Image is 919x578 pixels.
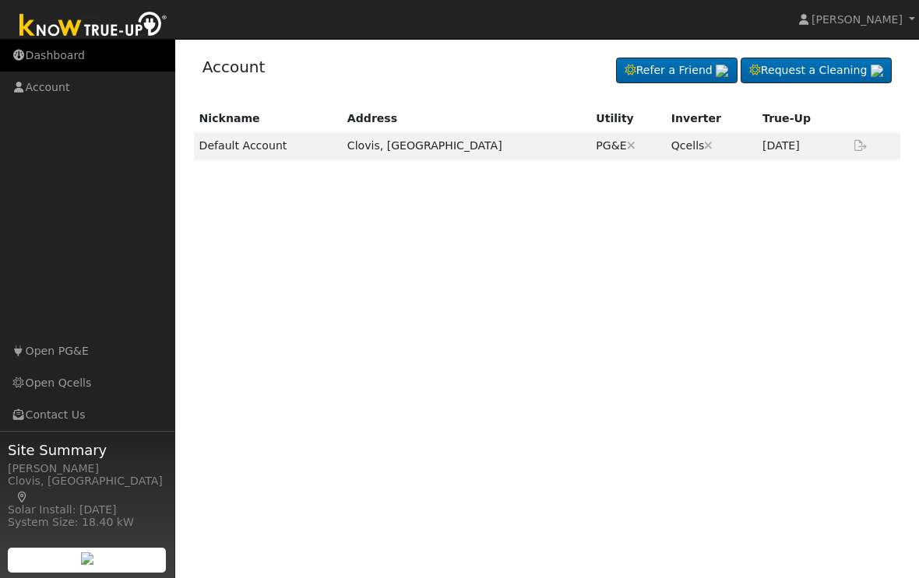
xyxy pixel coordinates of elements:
a: Request a Cleaning [741,58,892,84]
div: Inverter [671,110,752,127]
td: Clovis, [GEOGRAPHIC_DATA] [342,132,590,159]
div: [PERSON_NAME] [8,461,167,477]
div: Nickname [199,110,336,127]
td: Default Account [194,132,342,159]
img: retrieve [871,65,883,77]
td: Qcells [666,132,757,159]
div: True-Up [762,110,840,127]
a: Map [16,491,30,503]
td: [DATE] [757,132,846,159]
a: Export Interval Data [851,139,870,152]
img: retrieve [716,65,728,77]
img: Know True-Up [12,9,175,44]
a: Disconnect [704,139,713,152]
div: Address [347,110,585,127]
a: Refer a Friend [616,58,738,84]
span: Site Summary [8,440,167,461]
div: Clovis, [GEOGRAPHIC_DATA] [8,473,167,506]
img: retrieve [81,552,93,565]
div: System Size: 18.40 kW [8,514,167,531]
div: Utility [596,110,660,127]
td: PG&E [590,132,666,159]
div: Solar Install: [DATE] [8,502,167,518]
a: Disconnect [627,139,636,152]
span: [PERSON_NAME] [812,13,903,26]
a: Account [202,58,266,76]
